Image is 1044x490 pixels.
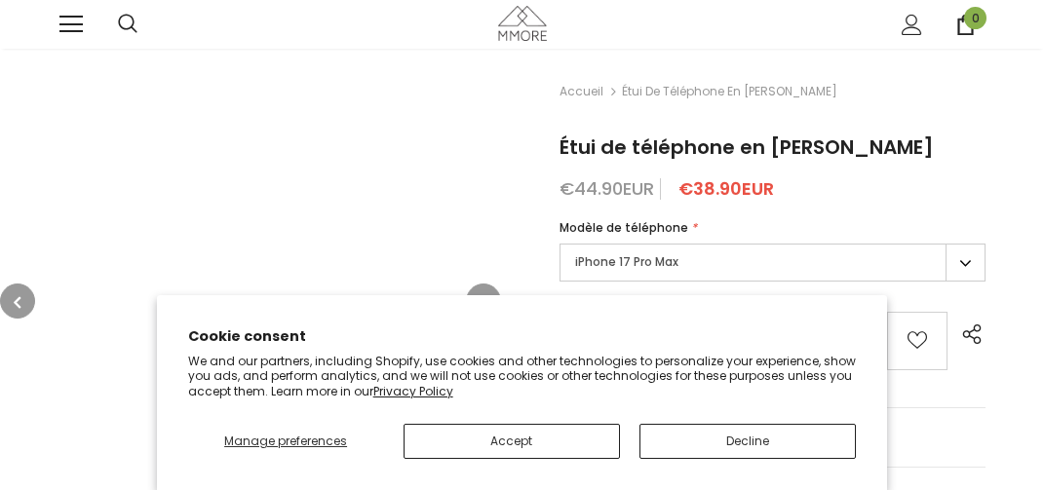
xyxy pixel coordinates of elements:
p: We and our partners, including Shopify, use cookies and other technologies to personalize your ex... [188,354,857,399]
img: Cas MMORE [498,6,547,40]
a: 0 [955,15,976,35]
a: Privacy Policy [373,383,453,399]
button: Manage preferences [188,424,384,459]
span: Manage preferences [224,433,347,449]
span: Étui de téléphone en [PERSON_NAME] [622,80,837,103]
span: 0 [964,7,986,29]
button: Decline [639,424,856,459]
button: Accept [404,424,620,459]
span: €44.90EUR [560,176,654,201]
span: Modèle de téléphone [560,219,688,236]
a: Accueil [560,80,603,103]
span: €38.90EUR [678,176,774,201]
span: Étui de téléphone en [PERSON_NAME] [560,133,934,161]
h2: Cookie consent [188,326,857,347]
label: iPhone 17 Pro Max [560,244,986,282]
